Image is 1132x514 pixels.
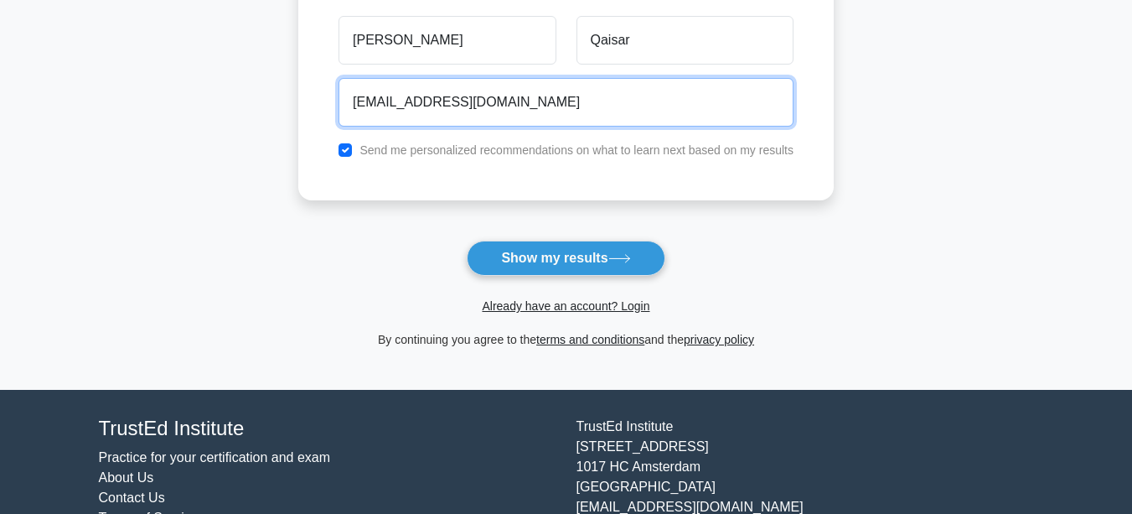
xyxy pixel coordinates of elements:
[576,16,793,65] input: Last name
[288,330,844,350] div: By continuing you agree to the and the
[99,417,556,441] h4: TrustEd Institute
[99,491,165,505] a: Contact Us
[99,470,154,485] a: About Us
[467,241,664,276] button: Show my results
[684,333,754,346] a: privacy policy
[359,143,793,157] label: Send me personalized recommendations on what to learn next based on my results
[339,16,556,65] input: First name
[339,78,793,127] input: Email
[482,299,649,313] a: Already have an account? Login
[536,333,644,346] a: terms and conditions
[99,450,331,465] a: Practice for your certification and exam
